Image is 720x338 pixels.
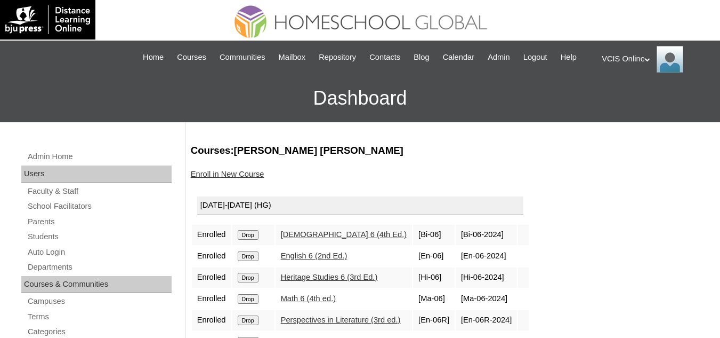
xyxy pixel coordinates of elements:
[27,200,172,213] a: School Facilitators
[238,294,258,304] input: Drop
[523,51,547,64] span: Logout
[413,268,455,288] td: [Hi-06]
[281,294,336,303] a: Math 6 (4th ed.)
[27,261,172,274] a: Departments
[214,51,271,64] a: Communities
[413,225,455,245] td: [Bi-06]
[456,268,517,288] td: [Hi-06-2024]
[438,51,480,64] a: Calendar
[414,51,429,64] span: Blog
[319,51,356,64] span: Repository
[5,5,90,34] img: logo-white.png
[413,246,455,266] td: [En-06]
[482,51,515,64] a: Admin
[220,51,265,64] span: Communities
[281,251,347,260] a: English 6 (2nd Ed.)
[27,215,172,229] a: Parents
[192,310,231,331] td: Enrolled
[192,246,231,266] td: Enrolled
[238,316,258,325] input: Drop
[27,230,172,243] a: Students
[21,276,172,293] div: Courses & Communities
[197,196,524,215] div: [DATE]-[DATE] (HG)
[273,51,311,64] a: Mailbox
[27,185,172,198] a: Faculty & Staff
[443,51,474,64] span: Calendar
[238,230,258,240] input: Drop
[488,51,510,64] span: Admin
[413,289,455,309] td: [Ma-06]
[137,51,169,64] a: Home
[192,289,231,309] td: Enrolled
[369,51,400,64] span: Contacts
[191,144,709,158] h3: Courses:[PERSON_NAME] [PERSON_NAME]
[364,51,406,64] a: Contacts
[281,230,407,239] a: [DEMOGRAPHIC_DATA] 6 (4th Ed.)
[281,316,401,324] a: Perspectives in Literature (3rd ed.)
[5,74,715,122] h3: Dashboard
[281,273,378,281] a: Heritage Studies 6 (3rd Ed.)
[279,51,306,64] span: Mailbox
[21,166,172,183] div: Users
[413,310,455,331] td: [En-06R]
[27,150,172,163] a: Admin Home
[408,51,434,64] a: Blog
[456,225,517,245] td: [Bi-06-2024]
[238,251,258,261] input: Drop
[177,51,206,64] span: Courses
[143,51,164,64] span: Home
[27,310,172,324] a: Terms
[456,310,517,331] td: [En-06R-2024]
[313,51,361,64] a: Repository
[555,51,582,64] a: Help
[192,268,231,288] td: Enrolled
[238,273,258,282] input: Drop
[602,46,709,73] div: VCIS Online
[561,51,577,64] span: Help
[518,51,553,64] a: Logout
[27,295,172,308] a: Campuses
[172,51,212,64] a: Courses
[456,246,517,266] td: [En-06-2024]
[456,289,517,309] td: [Ma-06-2024]
[191,170,264,178] a: Enroll in New Course
[192,225,231,245] td: Enrolled
[657,46,683,73] img: VCIS Online Admin
[27,246,172,259] a: Auto Login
